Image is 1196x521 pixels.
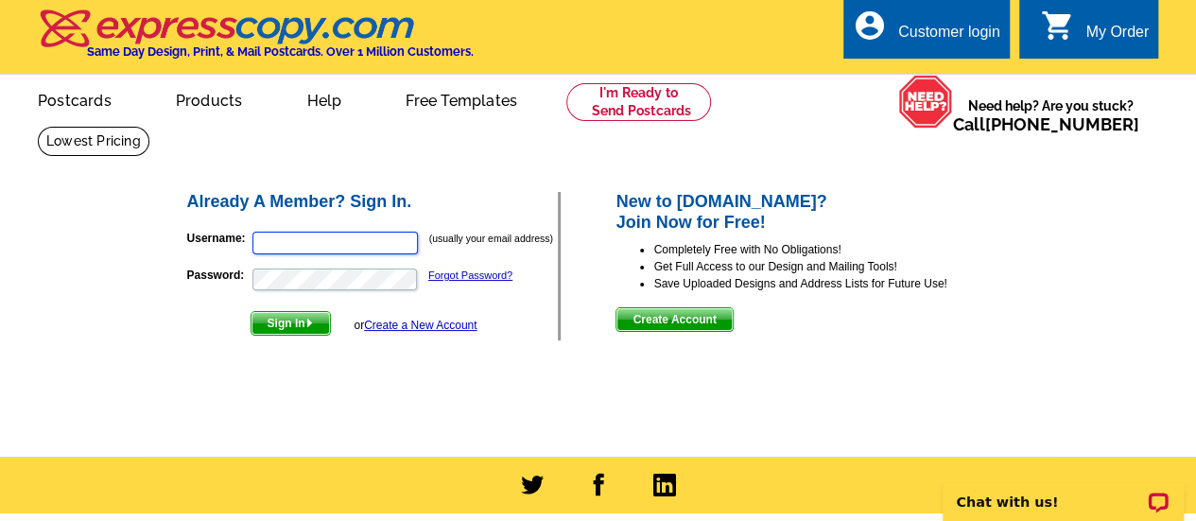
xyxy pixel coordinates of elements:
[615,192,1012,233] h2: New to [DOMAIN_NAME]? Join Now for Free!
[364,319,477,332] a: Create a New Account
[616,308,732,331] span: Create Account
[930,461,1196,521] iframe: LiveChat chat widget
[8,77,142,121] a: Postcards
[429,233,553,244] small: (usually your email address)
[87,44,474,59] h4: Same Day Design, Print, & Mail Postcards. Over 1 Million Customers.
[985,114,1139,134] a: [PHONE_NUMBER]
[187,192,559,213] h2: Already A Member? Sign In.
[305,319,314,327] img: button-next-arrow-white.png
[615,307,733,332] button: Create Account
[428,269,512,281] a: Forgot Password?
[853,9,887,43] i: account_circle
[898,75,953,129] img: help
[276,77,372,121] a: Help
[898,24,1000,50] div: Customer login
[375,77,547,121] a: Free Templates
[853,21,1000,44] a: account_circle Customer login
[953,96,1149,134] span: Need help? Are you stuck?
[1085,24,1149,50] div: My Order
[653,258,1012,275] li: Get Full Access to our Design and Mailing Tools!
[354,317,477,334] div: or
[953,114,1139,134] span: Call
[38,23,474,59] a: Same Day Design, Print, & Mail Postcards. Over 1 Million Customers.
[251,312,330,335] span: Sign In
[653,241,1012,258] li: Completely Free with No Obligations!
[1040,21,1149,44] a: shopping_cart My Order
[653,275,1012,292] li: Save Uploaded Designs and Address Lists for Future Use!
[251,311,331,336] button: Sign In
[146,77,273,121] a: Products
[1040,9,1074,43] i: shopping_cart
[187,267,251,284] label: Password:
[187,230,251,247] label: Username:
